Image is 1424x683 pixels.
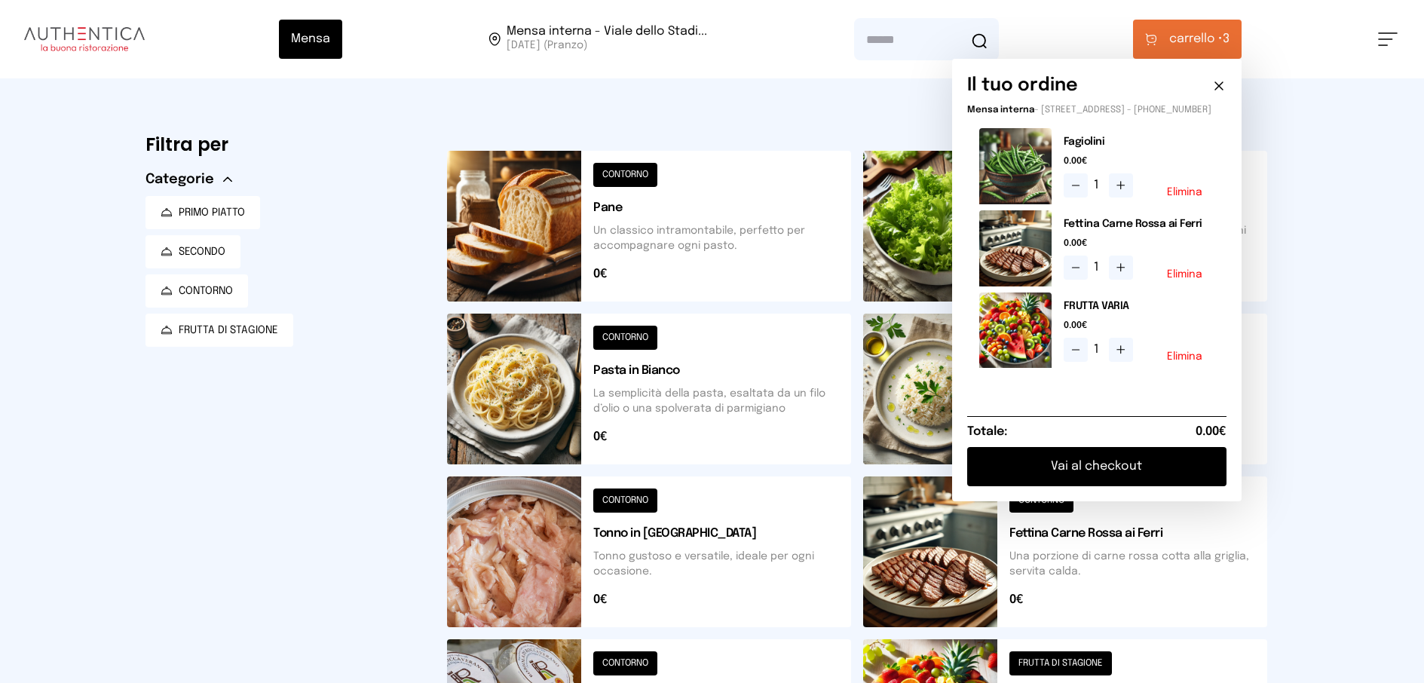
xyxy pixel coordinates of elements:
[1064,134,1214,149] h2: Fagiolini
[1169,30,1230,48] span: 3
[1064,237,1214,250] span: 0.00€
[1133,20,1242,59] button: carrello •3
[145,274,248,308] button: CONTORNO
[145,235,240,268] button: SECONDO
[24,27,145,51] img: logo.8f33a47.png
[145,196,260,229] button: PRIMO PIATTO
[145,169,214,190] span: Categorie
[967,74,1078,98] h6: Il tuo ordine
[279,20,342,59] button: Mensa
[979,128,1052,204] img: media
[967,447,1226,486] button: Vai al checkout
[1094,341,1103,359] span: 1
[979,210,1052,286] img: media
[967,104,1226,116] p: - [STREET_ADDRESS] - [PHONE_NUMBER]
[1167,269,1202,280] button: Elimina
[145,133,423,157] h6: Filtra per
[1167,351,1202,362] button: Elimina
[179,283,233,299] span: CONTORNO
[507,26,707,53] span: Viale dello Stadio, 77, 05100 Terni TR, Italia
[1167,187,1202,198] button: Elimina
[967,423,1007,441] h6: Totale:
[145,169,232,190] button: Categorie
[1064,216,1214,231] h2: Fettina Carne Rossa ai Ferri
[1169,30,1223,48] span: carrello •
[1064,320,1214,332] span: 0.00€
[1196,423,1226,441] span: 0.00€
[1064,299,1214,314] h2: FRUTTA VARIA
[1094,259,1103,277] span: 1
[979,292,1052,369] img: media
[145,314,293,347] button: FRUTTA DI STAGIONE
[179,244,225,259] span: SECONDO
[1064,155,1214,167] span: 0.00€
[507,38,707,53] span: [DATE] (Pranzo)
[179,323,278,338] span: FRUTTA DI STAGIONE
[967,106,1034,115] span: Mensa interna
[1094,176,1103,194] span: 1
[179,205,245,220] span: PRIMO PIATTO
